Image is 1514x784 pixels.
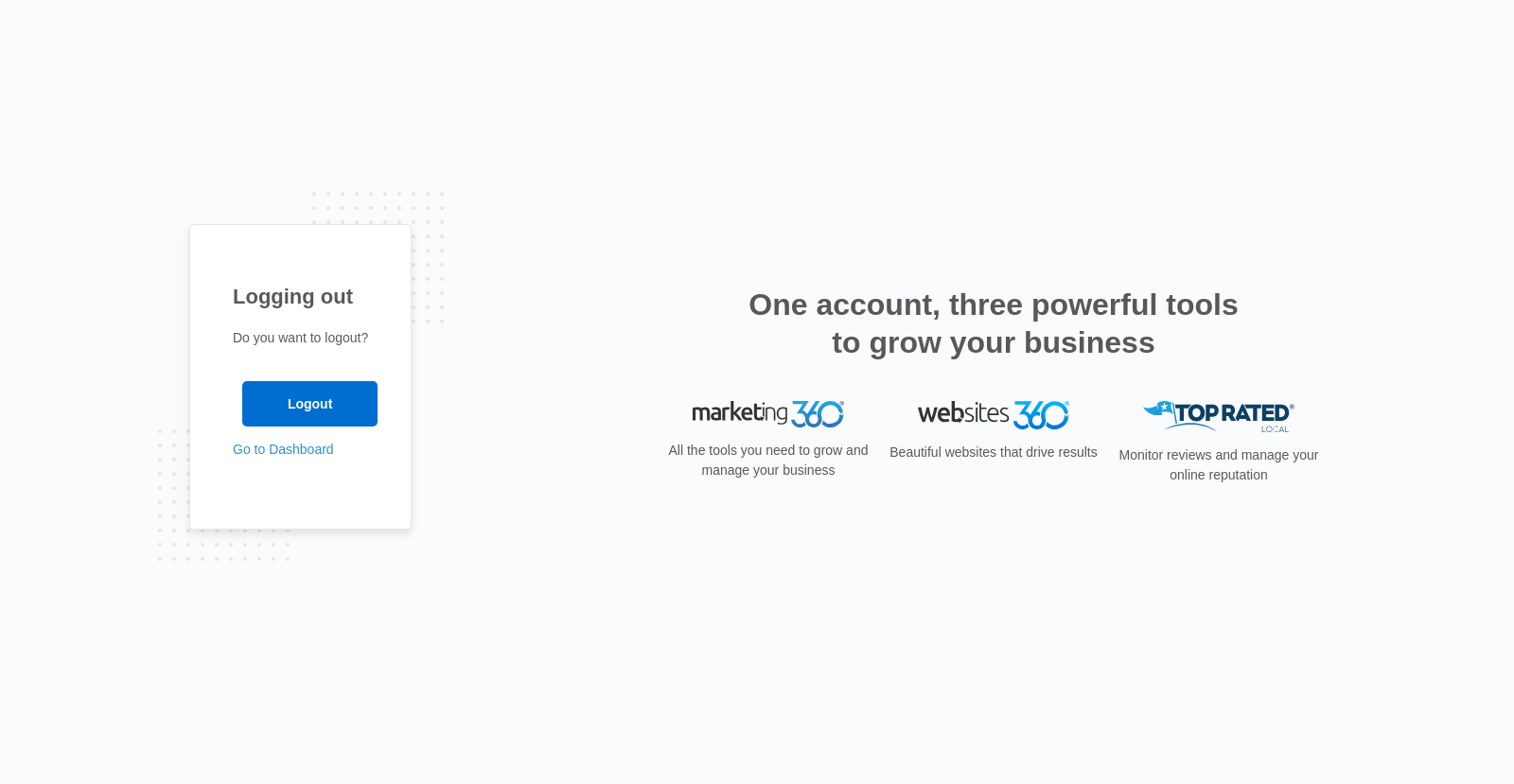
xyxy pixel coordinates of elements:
img: Marketing 360 [693,401,844,427]
a: Go to Dashboard [233,442,334,457]
p: All the tools you need to grow and manage your business [662,441,874,480]
img: Top Rated Local [1143,401,1294,432]
img: Websites 360 [918,401,1069,428]
h2: One account, three powerful tools to grow your business [743,286,1244,361]
p: Do you want to logout? [233,328,368,348]
h1: Logging out [233,281,368,312]
input: Logout [242,381,378,427]
p: Monitor reviews and manage your online reputation [1113,445,1325,485]
p: Beautiful websites that drive results [888,443,1100,462]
